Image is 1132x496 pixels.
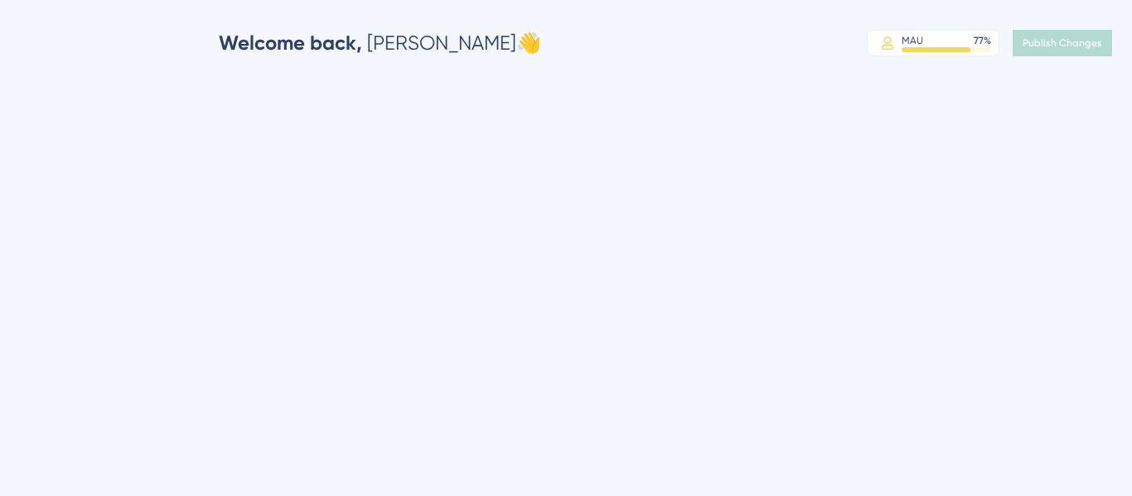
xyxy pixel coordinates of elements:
div: [PERSON_NAME] 👋 [219,30,541,56]
span: Welcome back, [219,31,362,55]
div: MAU [902,34,923,47]
button: Publish Changes [1013,30,1112,56]
span: Publish Changes [1023,36,1102,50]
div: 77 % [974,34,991,47]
